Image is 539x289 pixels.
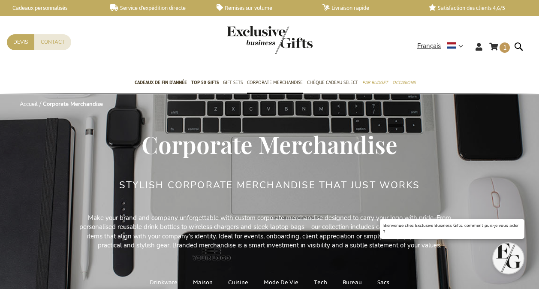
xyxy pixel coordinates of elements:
strong: Corporate Merchandise [43,100,103,108]
span: Gift Sets [223,78,243,87]
span: Français [417,41,441,51]
a: Devis [7,34,34,50]
img: Exclusive Business gifts logo [227,26,313,54]
span: Corporate Merchandise [247,78,303,87]
a: Bureau [343,277,362,288]
span: Occasions [392,78,416,87]
a: Accueil [20,100,38,108]
a: Contact [34,34,71,50]
span: Chèque Cadeau Select [307,78,358,87]
a: Sacs [377,277,389,288]
a: Satisfaction des clients 4,6/5 [429,4,521,12]
span: 1 [503,43,507,52]
a: Mode De Vie [264,277,298,288]
a: Cadeaux personnalisés [4,4,96,12]
h2: Stylish Corporate Merchandise That Just Works [119,180,420,190]
a: Drinkware [150,277,178,288]
a: Remises sur volume [217,4,309,12]
span: Cadeaux de fin d’année [135,78,187,87]
a: Tech [314,277,327,288]
a: Maison [193,277,213,288]
a: Cuisine [228,277,248,288]
span: TOP 50 Gifts [191,78,219,87]
span: Par budget [362,78,388,87]
div: Français [417,41,469,51]
span: Corporate Merchandise [142,128,397,160]
a: Service d'expédition directe [110,4,202,12]
a: store logo [227,26,270,54]
p: Make your brand and company unforgettable with custom corporate merchandise designed to carry you... [77,214,463,250]
a: Livraison rapide [322,4,415,12]
a: 1 [489,41,510,55]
